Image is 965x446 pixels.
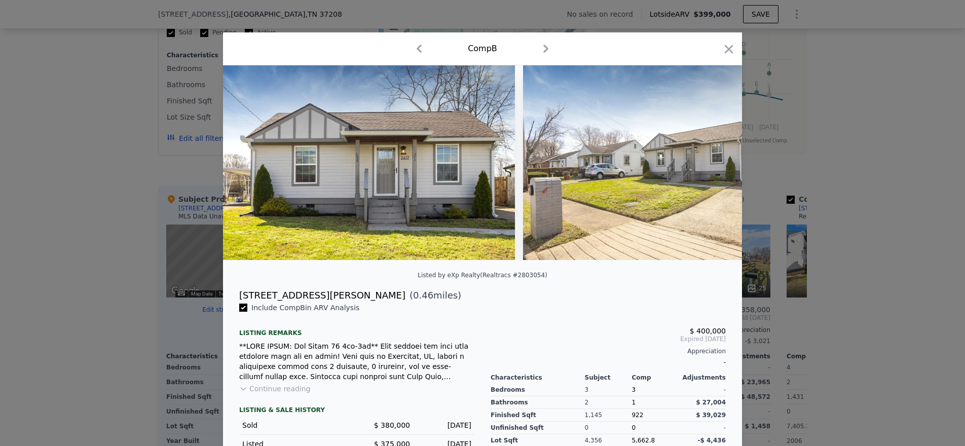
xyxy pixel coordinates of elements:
div: 2 [585,396,632,409]
span: Include Comp B in ARV Analysis [247,304,363,312]
div: Subject [585,374,632,382]
div: Adjustments [679,374,726,382]
div: Finished Sqft [491,409,585,422]
span: ( miles) [405,288,461,303]
div: - [679,422,726,434]
div: Unfinished Sqft [491,422,585,434]
span: $ 27,004 [696,399,726,406]
div: 1,145 [585,409,632,422]
span: 5,662.8 [632,437,655,444]
div: 3 [585,384,632,396]
span: 0.46 [413,290,433,301]
span: $ 400,000 [690,327,726,335]
div: Comp B [468,43,497,55]
div: Bathrooms [491,396,585,409]
div: Bedrooms [491,384,585,396]
span: $ 380,000 [374,421,410,429]
img: Property Img [523,65,815,260]
div: Characteristics [491,374,585,382]
div: [STREET_ADDRESS][PERSON_NAME] [239,288,405,303]
span: 0 [632,424,636,431]
div: LISTING & SALE HISTORY [239,406,474,416]
div: Comp [632,374,679,382]
span: $ 39,029 [696,412,726,419]
div: Appreciation [491,347,726,355]
img: Property Img [223,65,515,260]
div: - [491,355,726,369]
div: - [679,384,726,396]
span: 922 [632,412,643,419]
div: **LORE IPSUM: Dol Sitam 76 4co-3ad** Elit seddoei tem inci utla etdolore magn ali en admin! Veni ... [239,341,474,382]
div: 0 [585,422,632,434]
div: 1 [632,396,679,409]
div: Listed by eXp Realty (Realtracs #2803054) [418,272,547,279]
div: [DATE] [418,420,471,430]
span: 3 [632,386,636,393]
span: -$ 4,436 [698,437,726,444]
div: Listing remarks [239,321,474,337]
div: Sold [242,420,349,430]
button: Continue reading [239,384,311,394]
span: Expired [DATE] [491,335,726,343]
